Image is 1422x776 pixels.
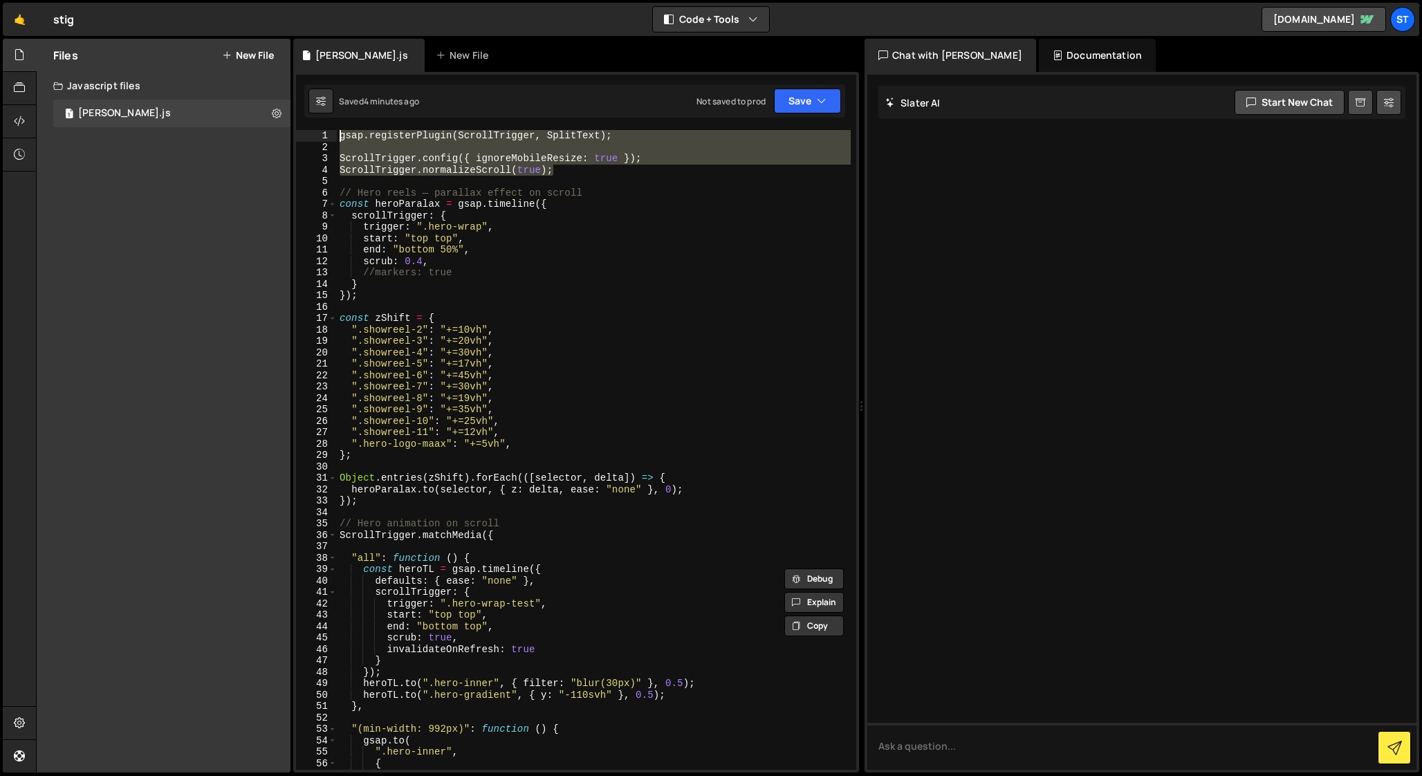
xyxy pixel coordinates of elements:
div: 19 [296,335,337,347]
button: Debug [784,569,844,589]
div: 33 [296,495,337,507]
div: Not saved to prod [696,95,766,107]
div: 30 [296,461,337,473]
div: 1 [296,130,337,142]
div: 40 [296,575,337,587]
span: 1 [65,109,73,120]
div: 18 [296,324,337,336]
div: 37 [296,541,337,553]
div: stig [53,11,75,28]
a: St [1390,7,1415,32]
div: 51 [296,701,337,712]
div: 31 [296,472,337,484]
div: [PERSON_NAME].js [78,107,171,120]
div: 39 [296,564,337,575]
button: New File [222,50,274,61]
div: 8 [296,210,337,222]
h2: Files [53,48,78,63]
div: 32 [296,484,337,496]
div: 2 [296,142,337,154]
div: 10 [296,233,337,245]
div: 48 [296,667,337,678]
div: 21 [296,358,337,370]
div: 54 [296,735,337,747]
div: 16 [296,302,337,313]
div: 9 [296,221,337,233]
div: 20 [296,347,337,359]
div: 38 [296,553,337,564]
div: 22 [296,370,337,382]
div: Chat with [PERSON_NAME] [865,39,1036,72]
div: [PERSON_NAME].js [315,48,408,62]
div: 25 [296,404,337,416]
div: 5 [296,176,337,187]
button: Explain [784,592,844,613]
div: Javascript files [37,72,290,100]
div: 28 [296,438,337,450]
div: 16026/42920.js [53,100,290,127]
button: Save [774,89,841,113]
div: 50 [296,690,337,701]
a: [DOMAIN_NAME] [1262,7,1386,32]
div: 3 [296,153,337,165]
div: 41 [296,586,337,598]
button: Copy [784,616,844,636]
div: 29 [296,450,337,461]
div: 4 [296,165,337,176]
div: 36 [296,530,337,542]
div: 47 [296,655,337,667]
a: 🤙 [3,3,37,36]
div: 55 [296,746,337,758]
div: 11 [296,244,337,256]
div: 6 [296,187,337,199]
div: 52 [296,712,337,724]
div: 23 [296,381,337,393]
div: 27 [296,427,337,438]
div: 53 [296,723,337,735]
div: 42 [296,598,337,610]
div: 45 [296,632,337,644]
div: 24 [296,393,337,405]
div: 49 [296,678,337,690]
div: 15 [296,290,337,302]
div: 4 minutes ago [364,95,419,107]
div: 14 [296,279,337,290]
h2: Slater AI [885,96,941,109]
div: Documentation [1039,39,1156,72]
div: 7 [296,198,337,210]
div: 13 [296,267,337,279]
div: 34 [296,507,337,519]
div: 26 [296,416,337,427]
button: Code + Tools [653,7,769,32]
div: 56 [296,758,337,770]
div: 44 [296,621,337,633]
div: 12 [296,256,337,268]
div: Saved [339,95,419,107]
div: 46 [296,644,337,656]
div: 35 [296,518,337,530]
div: New File [436,48,494,62]
div: 43 [296,609,337,621]
button: Start new chat [1235,90,1345,115]
div: 17 [296,313,337,324]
